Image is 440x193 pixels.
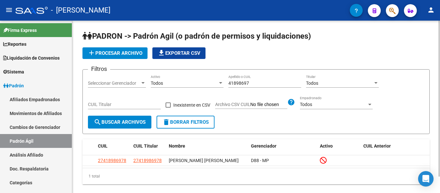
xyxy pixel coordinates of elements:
[157,116,215,129] button: Borrar Filtros
[158,50,200,56] span: Exportar CSV
[82,47,148,59] button: Procesar archivo
[169,158,239,163] span: [PERSON_NAME] [PERSON_NAME]
[88,50,142,56] span: Procesar archivo
[151,81,163,86] span: Todos
[5,6,13,14] mat-icon: menu
[51,3,110,17] span: - [PERSON_NAME]
[166,139,248,153] datatable-header-cell: Nombre
[361,139,430,153] datatable-header-cell: CUIL Anterior
[3,82,24,89] span: Padrón
[287,98,295,106] mat-icon: help
[98,158,126,163] span: 27418986978
[88,64,110,73] h3: Filtros
[88,81,140,86] span: Seleccionar Gerenciador
[162,119,209,125] span: Borrar Filtros
[363,143,391,149] span: CUIL Anterior
[173,101,210,109] span: Inexistente en CSV
[133,158,162,163] span: 27418986978
[317,139,361,153] datatable-header-cell: Activo
[3,54,60,62] span: Liquidación de Convenios
[88,116,151,129] button: Buscar Archivos
[94,119,146,125] span: Buscar Archivos
[169,143,185,149] span: Nombre
[82,168,430,184] div: 1 total
[3,27,37,34] span: Firma Express
[131,139,166,153] datatable-header-cell: CUIL Titular
[215,102,250,107] span: Archivo CSV CUIL
[251,158,269,163] span: D88 - MP
[95,139,131,153] datatable-header-cell: CUIL
[248,139,318,153] datatable-header-cell: Gerenciador
[300,102,312,107] span: Todos
[3,41,26,48] span: Reportes
[98,143,108,149] span: CUIL
[427,6,435,14] mat-icon: person
[133,143,158,149] span: CUIL Titular
[162,118,170,126] mat-icon: delete
[82,32,311,41] span: PADRON -> Padrón Agil (o padrón de permisos y liquidaciones)
[418,171,434,187] div: Open Intercom Messenger
[94,118,101,126] mat-icon: search
[88,49,95,57] mat-icon: add
[152,47,206,59] button: Exportar CSV
[3,68,24,75] span: Sistema
[306,81,318,86] span: Todos
[158,49,165,57] mat-icon: file_download
[250,102,287,108] input: Archivo CSV CUIL
[320,143,333,149] span: Activo
[251,143,276,149] span: Gerenciador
